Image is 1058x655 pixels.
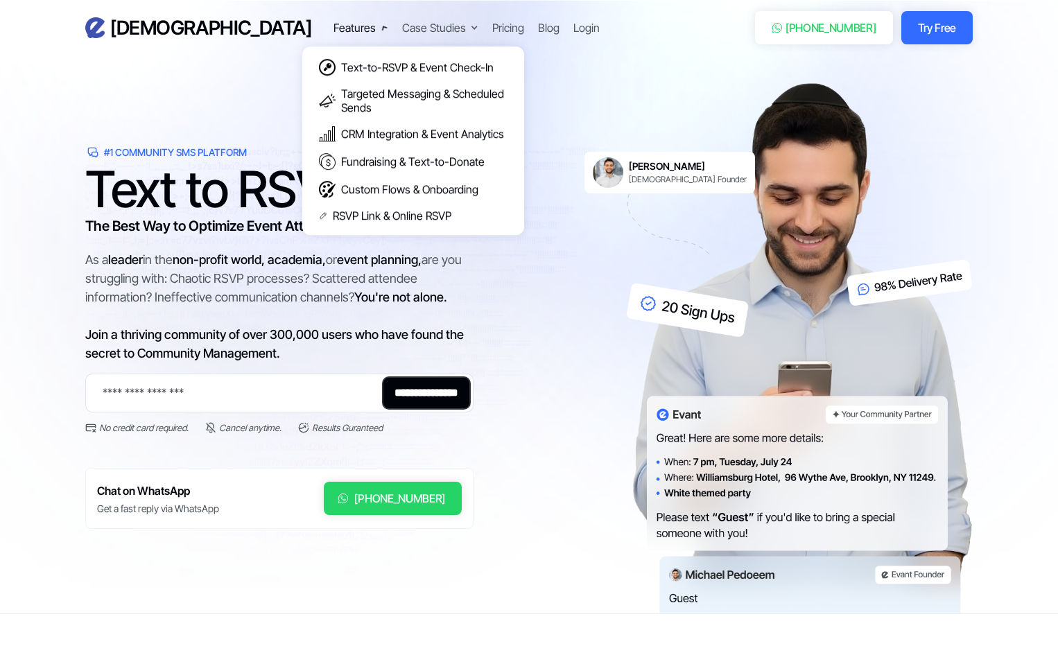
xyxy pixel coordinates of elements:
[402,19,478,36] div: Case Studies
[309,203,517,228] a: RSVP Link & Online RSVP
[110,16,311,40] h3: [DEMOGRAPHIC_DATA]
[108,252,143,267] span: leader
[354,490,445,507] div: [PHONE_NUMBER]
[104,146,247,159] div: #1 Community SMS Platform
[901,11,973,44] a: Try Free
[99,421,189,435] div: No credit card required.
[85,374,474,435] form: Email Form 2
[341,155,485,168] div: Fundraising & Text-to-Donate
[312,421,383,435] div: Results Guranteed
[97,482,219,500] h6: Chat on WhatsApp
[309,120,517,148] a: CRM Integration & Event Analytics
[85,327,464,360] span: Join a thriving community of over 300,000 users who have found the secret to Community Management.
[629,174,747,185] div: [DEMOGRAPHIC_DATA] Founder
[309,175,517,203] a: Custom Flows & Onboarding
[341,182,478,196] div: Custom Flows & Onboarding
[309,53,517,81] a: Text-to-RSVP & Event Check-In
[219,421,281,435] div: Cancel anytime.
[333,19,388,36] div: Features
[324,482,462,515] a: [PHONE_NUMBER]
[309,81,517,120] a: Targeted Messaging & Scheduled Sends
[341,87,508,114] div: Targeted Messaging & Scheduled Sends
[97,502,219,516] div: Get a fast reply via WhatsApp
[309,148,517,175] a: Fundraising & Text-to-Donate
[538,19,560,36] a: Blog
[85,168,474,210] h1: Text to RSVP
[341,127,504,141] div: CRM Integration & Event Analytics
[333,209,451,222] div: RSVP Link & Online RSVP
[302,40,524,235] nav: Features
[573,19,600,36] a: Login
[85,216,474,236] h3: The Best Way to Optimize Event Attendance
[337,252,422,267] span: event planning,
[333,19,376,36] div: Features
[492,19,524,36] a: Pricing
[341,60,494,74] div: Text-to-RSVP & Event Check-In
[629,160,747,173] h6: [PERSON_NAME]
[85,16,311,40] a: home
[354,290,447,304] span: You're not alone.
[786,19,876,36] div: [PHONE_NUMBER]
[584,152,755,193] a: [PERSON_NAME][DEMOGRAPHIC_DATA] Founder
[755,11,893,44] a: [PHONE_NUMBER]
[85,250,474,363] div: As a in the or are you struggling with: Chaotic RSVP processes? Scattered attendee information? I...
[173,252,326,267] span: non-profit world, academia,
[402,19,466,36] div: Case Studies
